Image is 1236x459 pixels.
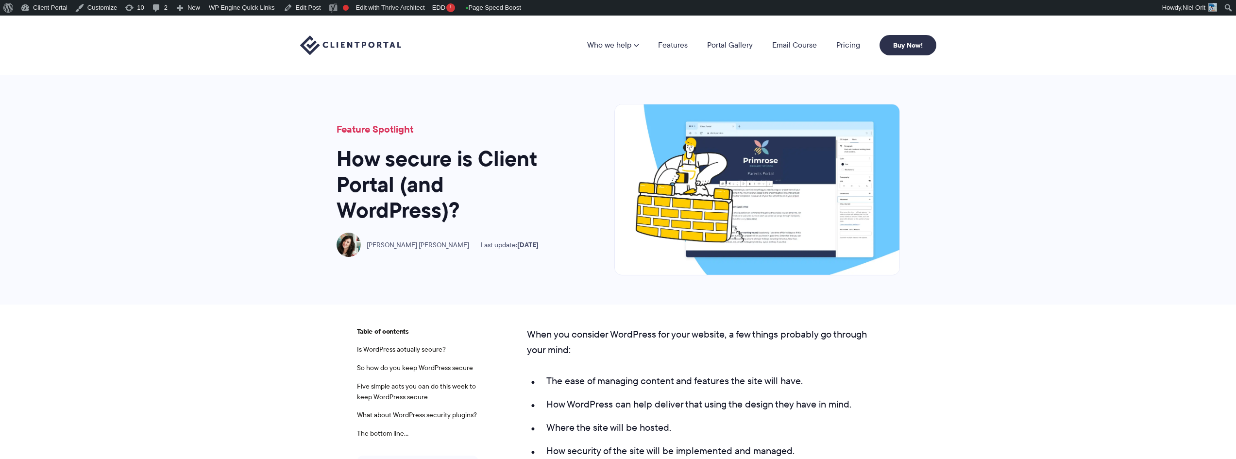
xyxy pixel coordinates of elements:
span: [PERSON_NAME] [PERSON_NAME] [367,241,469,249]
a: Portal Gallery [707,41,753,49]
a: Buy Now! [880,35,936,55]
span: How WordPress can help deliver that using the design they have in mind. [546,397,851,411]
span: Where the site will be hosted. [546,421,671,434]
span: How security of the site will be implemented and managed. [546,444,795,458]
span: Table of contents [357,326,478,337]
a: Feature Spotlight [337,122,413,136]
span: When you consider WordPress for your website, a few things probably go through your mind: [527,327,867,357]
a: Email Course [772,41,817,49]
span: The ease of managing content and features the site will have. [546,374,803,388]
a: Who we help [587,41,639,49]
a: So how do you keep WordPress secure [357,363,473,373]
a: Is WordPress actually secure? [357,344,446,354]
a: Five simple acts you can do this week to keep WordPress secure [357,381,476,402]
a: Features [658,41,688,49]
a: What about WordPress security plugins? [357,410,477,420]
div: Focus keyphrase not set [343,5,349,11]
h1: How secure is Client Portal (and WordPress)? [337,146,570,223]
span: Niel Orit [1183,4,1205,11]
a: Pricing [836,41,860,49]
a: The bottom line... [357,428,408,438]
div: ! [446,3,455,12]
span: Last update: [481,241,539,249]
time: [DATE] [517,239,539,250]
